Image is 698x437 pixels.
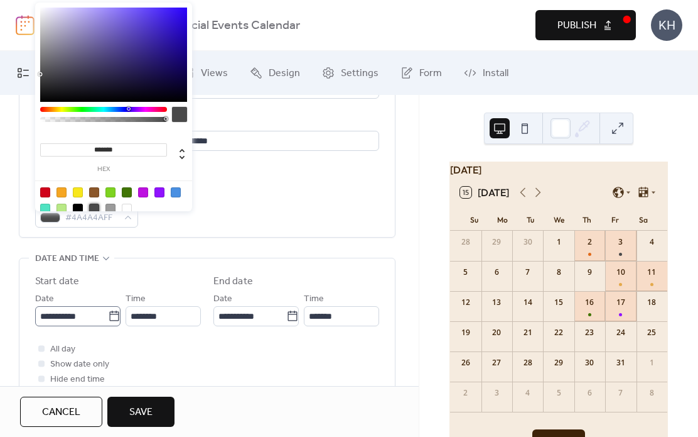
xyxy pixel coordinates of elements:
[553,236,564,248] div: 1
[16,15,35,35] img: logo
[73,204,83,214] div: #000000
[107,397,174,427] button: Save
[50,372,105,387] span: Hide end time
[138,187,148,197] div: #BD10E0
[35,114,377,129] div: Location
[491,267,502,278] div: 6
[201,66,228,81] span: Views
[40,166,167,173] label: hex
[35,274,79,289] div: Start date
[144,14,300,38] b: Bitter Social Events Calendar
[105,204,115,214] div: #9B9B9B
[171,187,181,197] div: #4A90E2
[65,211,118,226] span: #4A4A4AFF
[522,267,534,278] div: 7
[269,66,300,81] span: Design
[89,204,99,214] div: #4A4A4A
[40,204,50,214] div: #50E3C2
[553,327,564,338] div: 22
[73,187,83,197] div: #F8E71C
[646,327,657,338] div: 25
[615,236,626,248] div: 3
[313,56,388,90] a: Settings
[341,66,379,81] span: Settings
[646,387,657,399] div: 8
[460,267,471,278] div: 5
[584,267,595,278] div: 9
[460,297,471,308] div: 12
[42,405,80,420] span: Cancel
[522,357,534,368] div: 28
[651,9,682,41] div: KH
[584,387,595,399] div: 6
[454,56,518,90] a: Install
[122,187,132,197] div: #417505
[629,208,657,231] div: Sa
[173,56,237,90] a: Views
[50,357,109,372] span: Show date only
[40,187,50,197] div: #D0021B
[522,236,534,248] div: 30
[584,357,595,368] div: 30
[522,297,534,308] div: 14
[545,208,573,231] div: We
[517,208,545,231] div: Tu
[553,267,564,278] div: 8
[491,387,502,399] div: 3
[460,236,471,248] div: 28
[573,208,601,231] div: Th
[213,274,253,289] div: End date
[488,208,517,231] div: Mo
[615,297,626,308] div: 17
[491,236,502,248] div: 29
[8,56,90,90] a: My Events
[122,204,132,214] div: #FFFFFF
[615,357,626,368] div: 31
[646,297,657,308] div: 18
[304,292,324,307] span: Time
[450,162,667,177] div: [DATE]
[491,297,502,308] div: 13
[646,236,657,248] div: 4
[154,187,164,197] div: #9013FE
[522,387,534,399] div: 4
[601,208,629,231] div: Fr
[35,252,99,267] span: Date and time
[126,292,146,307] span: Time
[615,327,626,338] div: 24
[491,357,502,368] div: 27
[456,184,513,201] button: 15[DATE]
[491,327,502,338] div: 20
[557,18,596,33] span: Publish
[553,387,564,399] div: 5
[213,292,232,307] span: Date
[535,10,636,40] button: Publish
[89,187,99,197] div: #8B572A
[646,357,657,368] div: 1
[419,66,442,81] span: Form
[129,405,153,420] span: Save
[584,327,595,338] div: 23
[20,397,102,427] button: Cancel
[460,208,488,231] div: Su
[391,56,451,90] a: Form
[56,187,67,197] div: #F5A623
[483,66,508,81] span: Install
[460,387,471,399] div: 2
[240,56,309,90] a: Design
[615,267,626,278] div: 10
[105,187,115,197] div: #7ED321
[584,236,595,248] div: 2
[460,357,471,368] div: 26
[584,297,595,308] div: 16
[522,327,534,338] div: 21
[553,297,564,308] div: 15
[35,292,54,307] span: Date
[50,342,75,357] span: All day
[553,357,564,368] div: 29
[646,267,657,278] div: 11
[615,387,626,399] div: 7
[56,204,67,214] div: #B8E986
[460,327,471,338] div: 19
